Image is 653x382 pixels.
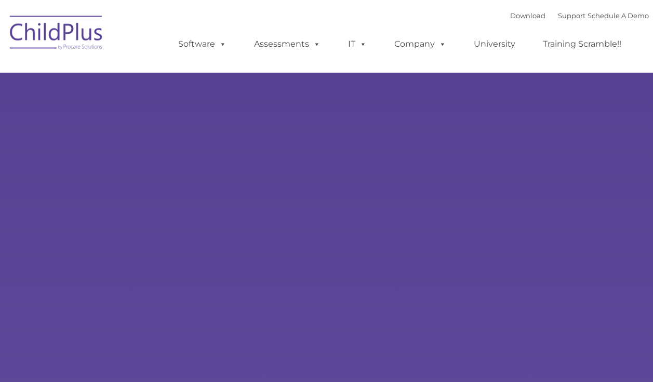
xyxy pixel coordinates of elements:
[384,34,457,54] a: Company
[510,11,649,20] font: |
[532,34,632,54] a: Training Scramble!!
[558,11,585,20] a: Support
[463,34,526,54] a: University
[510,11,545,20] a: Download
[338,34,377,54] a: IT
[168,34,237,54] a: Software
[588,11,649,20] a: Schedule A Demo
[244,34,331,54] a: Assessments
[5,8,109,60] img: ChildPlus by Procare Solutions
